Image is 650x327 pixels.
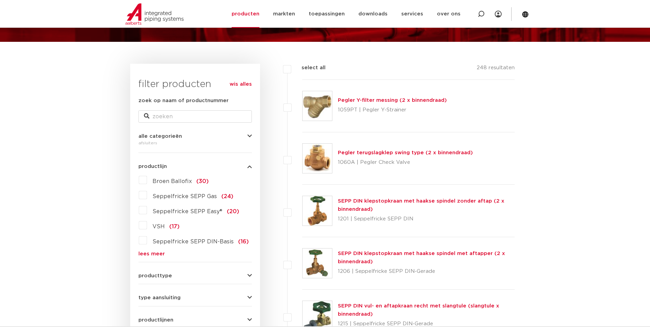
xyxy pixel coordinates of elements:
[169,224,180,229] span: (17)
[477,64,515,74] p: 248 resultaten
[138,134,182,139] span: alle categorieën
[152,224,165,229] span: VSH
[338,105,447,116] p: 1059PT | Pegler Y-Strainer
[338,214,515,225] p: 1201 | Seppelfricke SEPP DIN
[138,295,181,300] span: type aansluiting
[338,303,499,317] a: SEPP DIN vul- en aftapkraan recht met slangtule (slangtule x binnendraad)
[138,317,252,323] button: productlijnen
[138,251,252,256] a: lees meer
[138,273,172,278] span: producttype
[138,77,252,91] h3: filter producten
[196,179,209,184] span: (30)
[338,251,505,264] a: SEPP DIN klepstopkraan met haakse spindel met aftapper (2 x binnendraad)
[303,249,332,278] img: Thumbnail for SEPP DIN klepstopkraan met haakse spindel met aftapper (2 x binnendraad)
[152,209,222,214] span: Seppelfricke SEPP Easy®
[338,198,504,212] a: SEPP DIN klepstopkraan met haakse spindel zonder aftap (2 x binnendraad)
[230,80,252,88] a: wis alles
[138,110,252,123] input: zoeken
[152,179,192,184] span: Broen Ballofix
[303,91,332,121] img: Thumbnail for Pegler Y-filter messing (2 x binnendraad)
[138,97,229,105] label: zoek op naam of productnummer
[152,239,234,244] span: Seppelfricke SEPP DIN-Basis
[238,239,249,244] span: (16)
[338,150,473,155] a: Pegler terugslagklep swing type (2 x binnendraad)
[338,266,515,277] p: 1206 | Seppelfricke SEPP DIN-Gerade
[303,196,332,226] img: Thumbnail for SEPP DIN klepstopkraan met haakse spindel zonder aftap (2 x binnendraad)
[138,139,252,147] div: afsluiters
[152,194,217,199] span: Seppelfricke SEPP Gas
[303,144,332,173] img: Thumbnail for Pegler terugslagklep swing type (2 x binnendraad)
[138,317,173,323] span: productlijnen
[338,157,473,168] p: 1060A | Pegler Check Valve
[138,134,252,139] button: alle categorieën
[338,98,447,103] a: Pegler Y-filter messing (2 x binnendraad)
[138,164,167,169] span: productlijn
[291,64,326,72] label: select all
[138,273,252,278] button: producttype
[138,164,252,169] button: productlijn
[227,209,239,214] span: (20)
[221,194,233,199] span: (24)
[138,295,252,300] button: type aansluiting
